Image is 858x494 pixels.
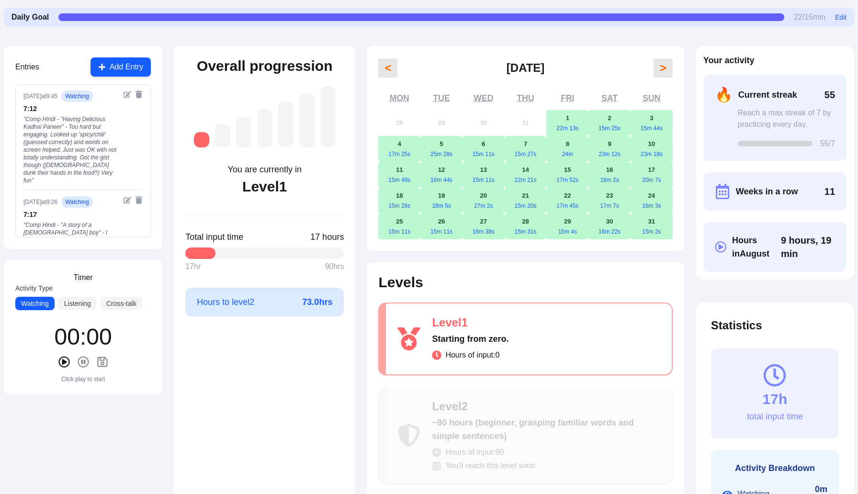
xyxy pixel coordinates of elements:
button: August 22, 202517m 45s [546,188,588,213]
div: 16m 44s [420,176,463,184]
div: 27m 2s [463,202,505,210]
button: August 17, 202520m 7s [631,162,673,188]
button: < [378,58,397,78]
button: August 28, 202515m 31s [505,213,547,239]
span: 73.0 hrs [302,295,332,309]
abbr: August 3, 2025 [650,114,653,122]
div: 23m 12s [588,150,631,158]
span: 90 hrs [325,261,344,272]
span: Click to toggle between decimal and time format [310,230,344,244]
div: Level 1 [242,178,287,195]
div: 15m 25s [588,124,631,132]
div: Click play to start [61,375,105,383]
h3: Timer [73,272,92,283]
span: Current streak [738,88,797,101]
button: August 15, 202517m 52s [546,162,588,188]
button: July 30, 2025 [463,110,505,136]
button: August 6, 202515m 11s [463,136,505,162]
div: 15m 27s [505,150,547,158]
div: Level 7: ~2,625 hours (near-native, understanding most media and conversations fluently) [320,86,336,147]
label: Activity Type [15,283,151,293]
div: 15m 11s [463,150,505,158]
button: August 31, 202515m 2s [631,213,673,239]
div: 18m 2s [588,176,631,184]
button: August 21, 202515m 20s [505,188,547,213]
abbr: August 23, 2025 [606,192,613,199]
abbr: August 27, 2025 [480,218,487,225]
button: August 24, 202516m 3s [631,188,673,213]
abbr: August 6, 2025 [482,140,485,147]
abbr: Sunday [643,93,660,103]
div: [DATE] at 9:45 [23,92,57,100]
abbr: August 28, 2025 [522,218,529,225]
abbr: August 21, 2025 [522,192,529,199]
div: ~90 hours (beginner, grasping familiar words and simple sentences) [432,416,660,443]
button: August 29, 202515m 4s [546,213,588,239]
button: August 11, 202515m 49s [378,162,420,188]
div: 16m 38s [463,228,505,236]
div: 15m 11s [420,228,463,236]
abbr: Friday [561,93,574,103]
div: " Comp Hindi - "A story of a [DEMOGRAPHIC_DATA] boy" - I could pick up on some stuff and follow t... [23,221,120,344]
abbr: August 2, 2025 [608,114,611,122]
abbr: August 24, 2025 [648,192,655,199]
span: 55 [824,88,835,101]
span: Total input time [185,230,243,244]
div: 15m 2s [631,228,673,236]
button: August 19, 202518m 5s [420,188,463,213]
button: August 18, 202515m 28s [378,188,420,213]
button: August 2, 202515m 25s [588,110,631,136]
abbr: August 15, 2025 [564,166,571,173]
abbr: August 30, 2025 [606,218,613,225]
button: August 8, 202524m [546,136,588,162]
div: 7 : 12 [23,104,120,113]
span: Click to toggle between decimal and time format [781,234,835,260]
abbr: August 9, 2025 [608,140,611,147]
button: August 16, 202518m 2s [588,162,631,188]
div: Reach a max streak of 7 by practicing every day. [738,107,835,130]
span: Hours in August [732,234,781,260]
div: Level 4: ~525 hours (intermediate, understanding more complex conversations) [257,109,272,147]
div: 22m 13s [546,124,588,132]
div: Level 6: ~1,750 hours (advanced, understanding native media with effort) [299,94,315,147]
button: July 29, 2025 [420,110,463,136]
div: 17m 7s [588,202,631,210]
div: 15m 49s [378,176,420,184]
abbr: August 14, 2025 [522,166,529,173]
button: July 31, 2025 [505,110,547,136]
div: " Comp Hindi - "Having Delicious Kadhai Paneer" - Too hard but engaging. Looked up 'spicy/chili' ... [23,115,120,184]
abbr: August 11, 2025 [396,166,403,173]
div: 15m 20s [505,202,547,210]
abbr: August 10, 2025 [648,140,655,147]
button: Listening [58,297,97,310]
button: August 14, 202522m 21s [505,162,547,188]
div: 15m 31s [505,228,547,236]
div: [DATE] at 9:26 [23,198,57,206]
div: 22m 21s [505,176,547,184]
span: Hours to level 2 [197,295,254,309]
div: You are currently in [228,163,302,176]
button: Cross-talk [101,297,142,310]
div: 17h [763,391,788,408]
button: Delete entry [135,196,143,204]
button: Edit entry [124,90,131,98]
button: August 4, 202517m 25s [378,136,420,162]
h2: Levels [378,274,672,291]
div: Starting from zero. [432,332,660,346]
div: Level 1 [432,315,660,330]
button: > [654,58,673,78]
button: August 26, 202515m 11s [420,213,463,239]
button: August 3, 202515m 44s [631,110,673,136]
abbr: August 20, 2025 [480,192,487,199]
abbr: Tuesday [433,93,450,103]
span: 🔥 [715,86,733,103]
div: Level 1: Starting from zero. [194,132,209,147]
button: August 1, 202522m 13s [546,110,588,136]
div: 15m 11s [378,228,420,236]
div: 16m 3s [631,202,673,210]
abbr: July 29, 2025 [438,119,445,126]
button: Delete entry [135,90,143,98]
h3: Entries [15,61,39,73]
button: August 30, 202516m 22s [588,213,631,239]
div: 24m [546,150,588,158]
